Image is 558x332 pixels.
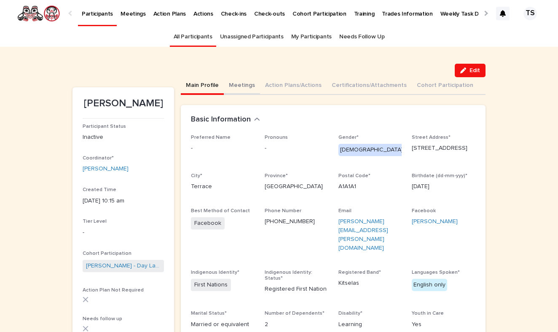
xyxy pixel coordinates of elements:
button: Edit [455,64,486,77]
p: Married or equivalent [191,320,255,329]
p: Registered First Nation [265,285,328,294]
a: My Participants [291,27,332,47]
p: [STREET_ADDRESS] [412,144,475,153]
span: Disability* [338,311,362,316]
span: Needs follow up [83,316,122,321]
p: - [83,228,164,237]
span: Registered Band* [338,270,381,275]
p: - [265,144,328,153]
span: Edit [469,67,480,73]
span: Province* [265,173,288,178]
button: Cohort Participation [412,77,478,95]
button: Basic Information [191,115,260,124]
span: Created Time [83,187,116,192]
div: [DEMOGRAPHIC_DATA] [338,144,405,156]
span: Birthdate (dd-mm-yyy)* [412,173,467,178]
p: Kitselas [338,279,402,288]
span: Preferred Name [191,135,231,140]
a: Needs Follow Up [339,27,384,47]
span: Phone Number [265,208,301,213]
p: [DATE] [412,182,475,191]
a: [PERSON_NAME] [83,165,129,173]
a: All Participants [174,27,212,47]
a: [PERSON_NAME][EMAIL_ADDRESS][PERSON_NAME][DOMAIN_NAME] [338,219,388,251]
a: [PERSON_NAME] [412,219,458,224]
span: Email [338,208,351,213]
span: Facebook [191,217,225,229]
span: Languages Spoken* [412,270,460,275]
span: Best Method of Contact [191,208,250,213]
button: Meetings [224,77,260,95]
span: Pronouns [265,135,288,140]
span: Number of Dependents* [265,311,325,316]
p: [DATE] 10:15 am [83,197,164,205]
span: Gender* [338,135,359,140]
button: Certifications/Attachments [327,77,412,95]
span: Tier Level [83,219,107,224]
p: [GEOGRAPHIC_DATA] [265,182,328,191]
span: City* [191,173,202,178]
button: Main Profile [181,77,224,95]
span: Indigenous Identity: Status* [265,270,312,281]
span: Cohort Participation [83,251,131,256]
p: Inactive [83,133,164,142]
span: Action Plan Not Required [83,288,144,293]
span: Participant Status [83,124,126,129]
p: A1A1A1 [338,182,402,191]
span: Facebook [412,208,436,213]
h2: Basic Information [191,115,251,124]
span: Street Address* [412,135,451,140]
span: Marital Status* [191,311,227,316]
p: - [191,144,255,153]
p: Terrace [191,182,255,191]
a: Unassigned Participants [220,27,284,47]
button: Action Plans/Actions [260,77,327,95]
span: Postal Code* [338,173,370,178]
a: [PHONE_NUMBER] [265,219,315,224]
div: TS [523,7,537,20]
p: Yes [412,320,475,329]
span: First Nations [191,279,231,291]
div: English only [412,279,447,291]
span: Youth in Care [412,311,444,316]
p: [PERSON_NAME] [83,97,164,110]
span: Indigenous Identity* [191,270,239,275]
span: Coordinator* [83,156,114,161]
img: rNyI97lYS1uoOg9yXW8k [17,5,60,22]
a: [PERSON_NAME] - Day Labour- [DATE] [86,262,161,270]
p: Learning [338,320,402,329]
p: 2 [265,320,328,329]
